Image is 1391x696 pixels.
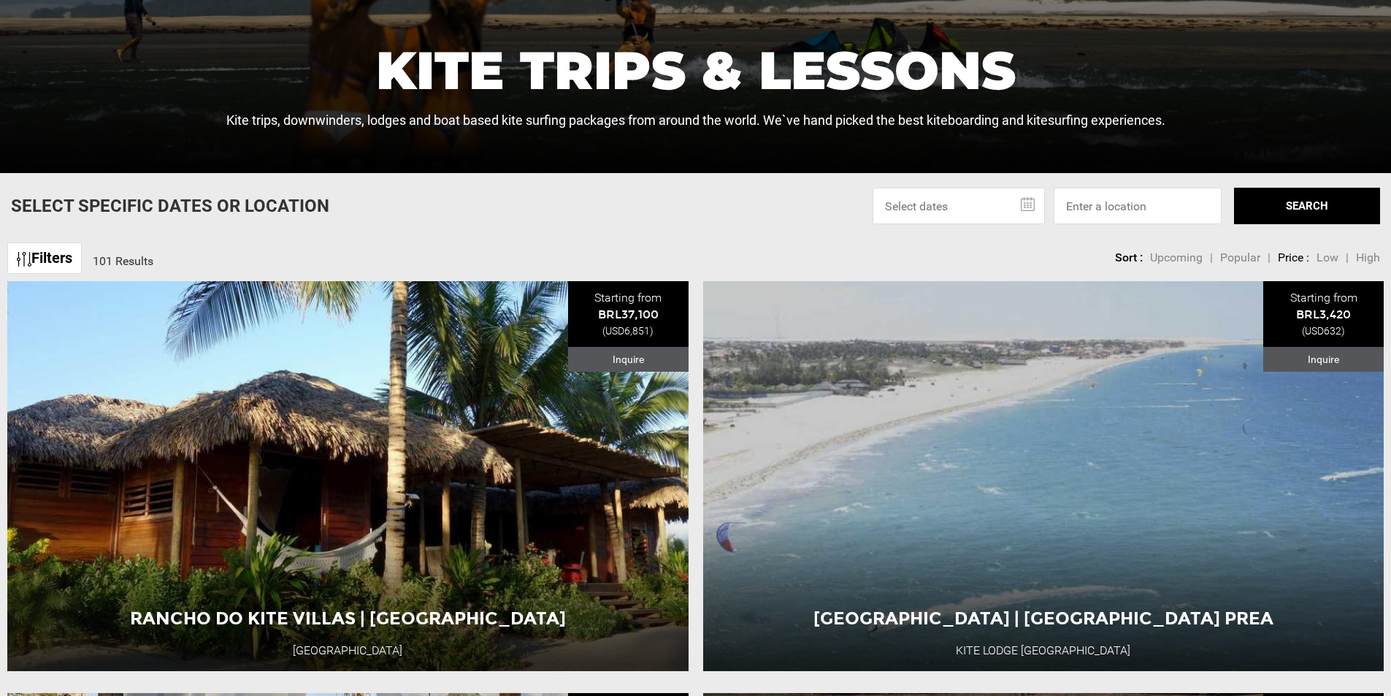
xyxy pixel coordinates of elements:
button: SEARCH [1234,188,1380,224]
img: btn-icon.svg [17,252,31,267]
li: | [1346,250,1349,267]
li: Price : [1278,250,1309,267]
li: Sort : [1115,250,1143,267]
span: Low [1317,251,1338,264]
span: Popular [1220,251,1260,264]
a: Filters [7,242,82,274]
li: | [1210,250,1213,267]
p: Select Specific Dates Or Location [11,194,329,218]
input: Enter a location [1054,188,1222,224]
span: Upcoming [1150,251,1203,264]
input: Select dates [873,188,1045,224]
h1: Kite Trips & Lessons [226,44,1165,96]
li: | [1268,250,1271,267]
span: 101 Results [93,254,153,268]
span: High [1356,251,1380,264]
p: Kite trips, downwinders, lodges and boat based kite surfing packages from around the world. We`ve... [226,111,1165,130]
